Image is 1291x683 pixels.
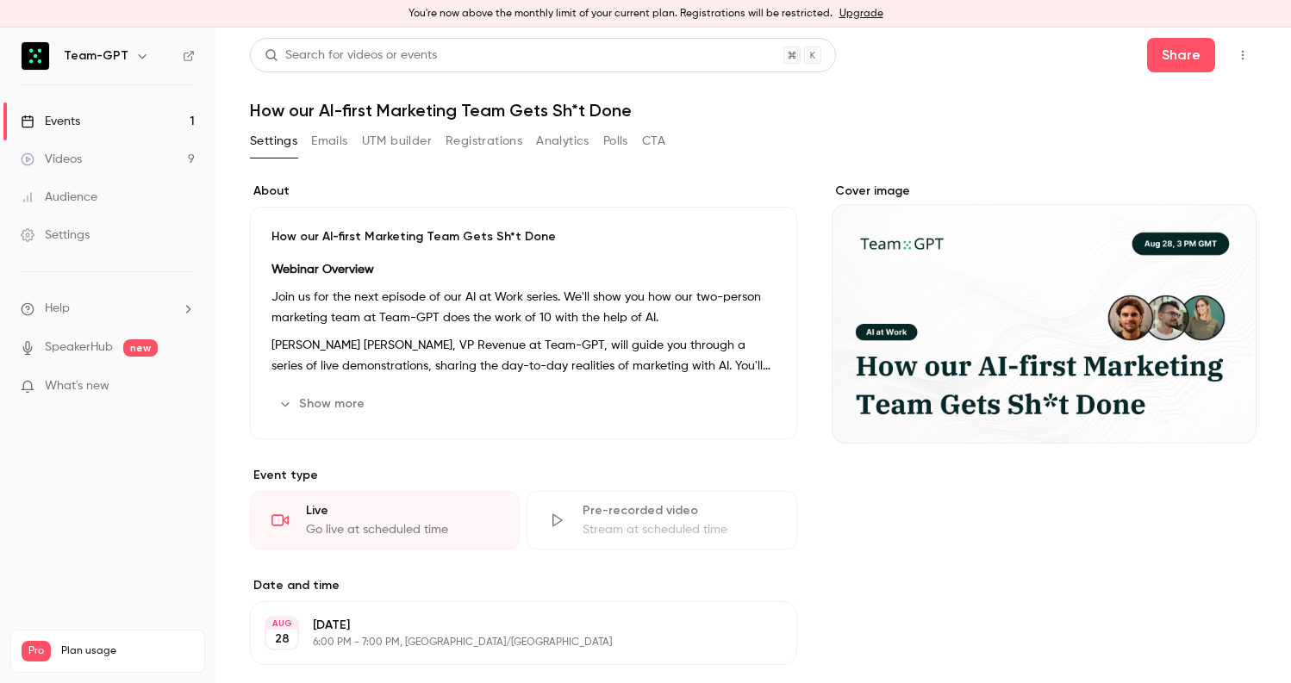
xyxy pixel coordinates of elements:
[313,617,706,634] p: [DATE]
[642,127,665,155] button: CTA
[45,300,70,318] span: Help
[306,521,498,538] div: Go live at scheduled time
[265,47,437,65] div: Search for videos or events
[603,127,628,155] button: Polls
[311,127,347,155] button: Emails
[271,390,375,418] button: Show more
[271,264,374,276] strong: Webinar Overview
[123,339,158,357] span: new
[250,577,797,594] label: Date and time
[64,47,128,65] h6: Team-GPT
[839,7,883,21] a: Upgrade
[306,502,498,519] div: Live
[22,42,49,70] img: Team-GPT
[250,467,797,484] p: Event type
[271,228,776,245] p: How our AI-first Marketing Team Gets Sh*t Done
[1147,38,1215,72] button: Share
[21,151,82,168] div: Videos
[174,379,195,394] iframe: Noticeable Trigger
[45,338,113,357] a: SpeakerHub
[21,189,97,206] div: Audience
[61,644,194,658] span: Plan usage
[45,377,109,395] span: What's new
[583,502,775,519] div: Pre-recorded video
[250,183,797,200] label: About
[271,335,776,376] p: [PERSON_NAME] [PERSON_NAME], VP Revenue at Team-GPT, will guide you through a series of live demo...
[250,100,1257,121] h1: How our AI-first Marketing Team Gets Sh*t Done
[21,227,90,244] div: Settings
[271,287,776,328] p: Join us for the next episode of our AI at Work series. We'll show you how our two-person marketin...
[362,127,432,155] button: UTM builder
[266,618,297,630] div: AUG
[21,113,80,130] div: Events
[536,127,589,155] button: Analytics
[250,491,520,550] div: LiveGo live at scheduled time
[527,491,796,550] div: Pre-recorded videoStream at scheduled time
[583,521,775,538] div: Stream at scheduled time
[832,183,1257,200] label: Cover image
[313,636,706,649] p: 6:00 PM - 7:00 PM, [GEOGRAPHIC_DATA]/[GEOGRAPHIC_DATA]
[22,641,51,661] span: Pro
[250,127,297,155] button: Settings
[832,183,1257,444] section: Cover image
[21,300,195,318] li: help-dropdown-opener
[446,127,522,155] button: Registrations
[275,630,290,648] p: 28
